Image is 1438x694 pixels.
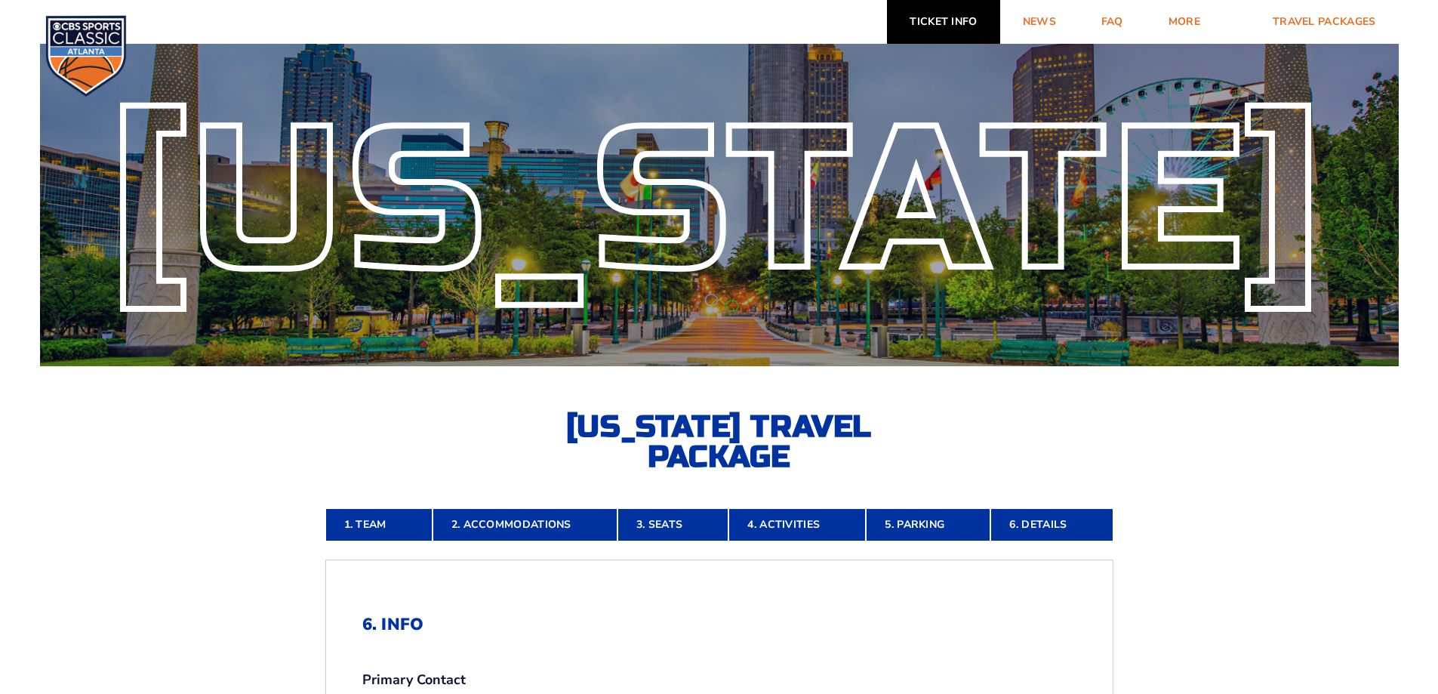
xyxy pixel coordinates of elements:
h2: [US_STATE] Travel Package [553,412,885,472]
img: CBS Sports Classic [45,15,127,97]
a: 3. Seats [617,508,728,541]
a: 5. Parking [866,508,990,541]
div: [US_STATE] [40,121,1399,282]
a: 1. Team [325,508,433,541]
a: 2. Accommodations [433,508,617,541]
h2: 6. Info [362,615,1076,634]
a: 4. Activities [728,508,866,541]
strong: Primary Contact [362,671,466,689]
